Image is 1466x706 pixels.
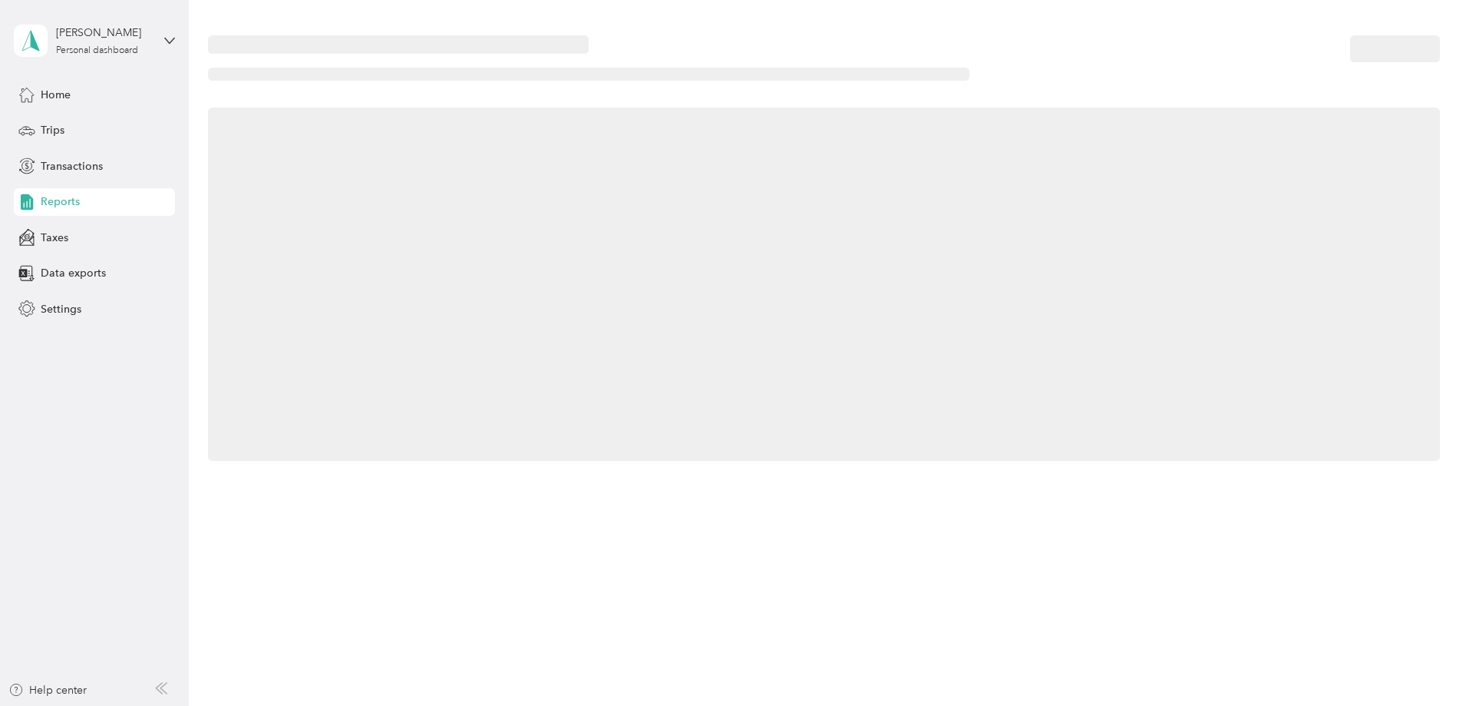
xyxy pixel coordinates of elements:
span: Home [41,87,71,103]
div: [PERSON_NAME] [56,25,152,41]
span: Reports [41,194,80,210]
iframe: Everlance-gr Chat Button Frame [1380,620,1466,706]
span: Transactions [41,158,103,174]
span: Settings [41,301,81,317]
button: Help center [8,682,87,698]
span: Data exports [41,265,106,281]
span: Taxes [41,230,68,246]
span: Trips [41,122,64,138]
div: Personal dashboard [56,46,138,55]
